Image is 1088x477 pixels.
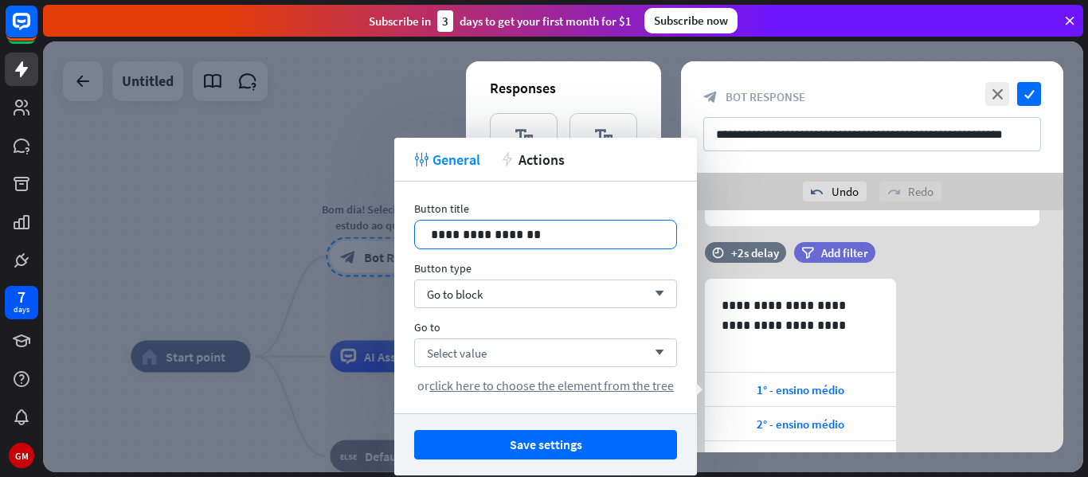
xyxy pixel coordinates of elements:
[757,451,844,466] span: 3° - ensino médio
[414,430,677,459] button: Save settings
[429,377,674,393] span: click here to choose the element from the tree
[414,377,677,393] div: or
[500,152,515,166] i: action
[801,247,814,259] i: filter
[726,89,805,104] span: Bot Response
[811,186,824,198] i: undo
[437,10,453,32] div: 3
[821,245,868,260] span: Add filter
[5,286,38,319] a: 7 days
[731,245,779,260] div: +2s delay
[432,151,480,169] span: General
[712,247,724,258] i: time
[803,182,867,201] div: Undo
[644,8,738,33] div: Subscribe now
[985,82,1009,106] i: close
[879,182,941,201] div: Redo
[647,289,664,299] i: arrow_down
[757,416,844,432] span: 2° - ensino médio
[757,382,844,397] span: 1° - ensino médio
[887,186,900,198] i: redo
[427,287,483,302] span: Go to block
[1017,82,1041,106] i: check
[369,10,632,32] div: Subscribe in days to get your first month for $1
[18,290,25,304] div: 7
[427,346,487,361] span: Select value
[14,304,29,315] div: days
[703,90,718,104] i: block_bot_response
[414,152,429,166] i: tweak
[414,261,677,276] div: Button type
[519,151,565,169] span: Actions
[414,320,677,334] div: Go to
[9,443,34,468] div: GM
[414,201,677,216] div: Button title
[647,348,664,358] i: arrow_down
